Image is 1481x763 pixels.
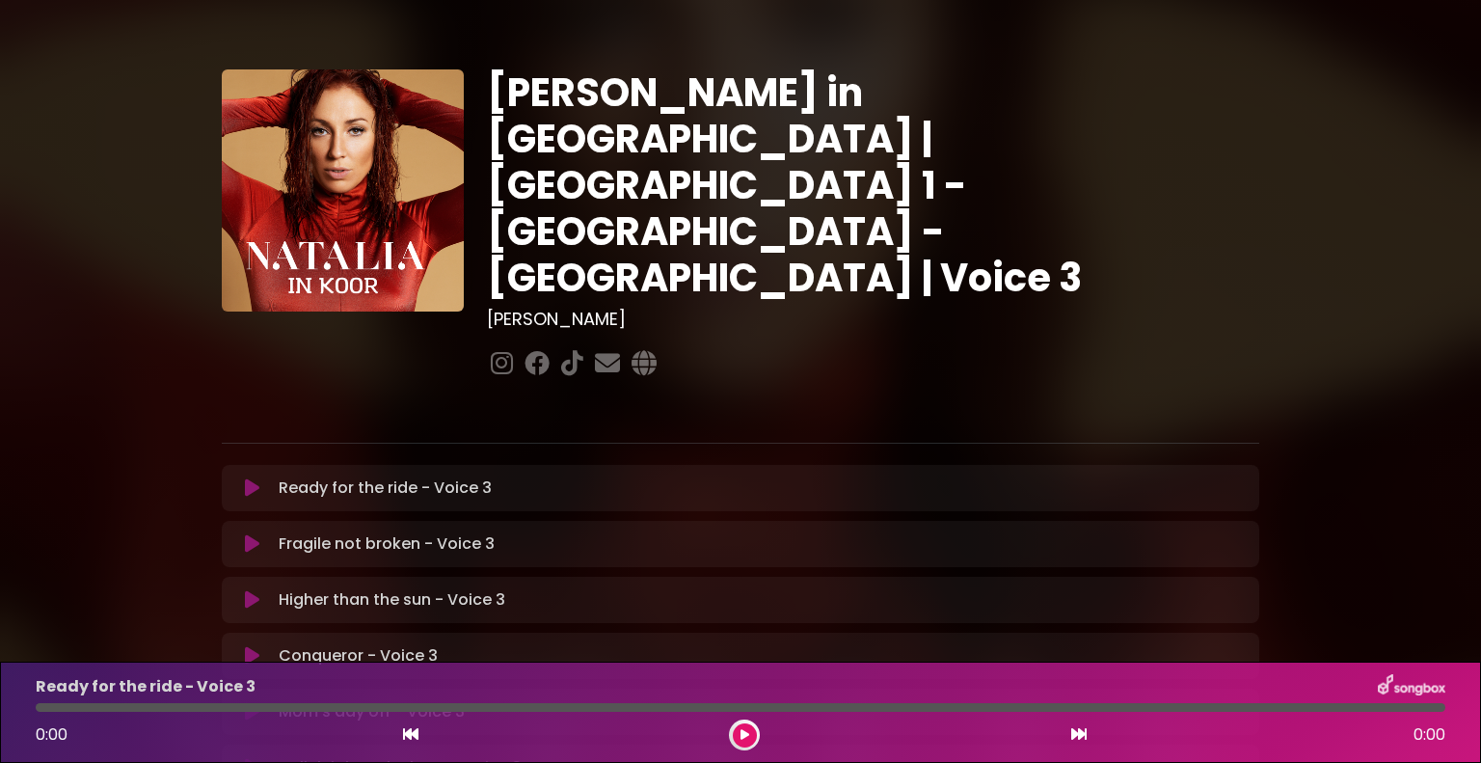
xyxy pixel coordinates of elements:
img: YTVS25JmS9CLUqXqkEhs [222,69,464,312]
p: Ready for the ride - Voice 3 [279,477,492,500]
h1: [PERSON_NAME] in [GEOGRAPHIC_DATA] | [GEOGRAPHIC_DATA] 1 - [GEOGRAPHIC_DATA] - [GEOGRAPHIC_DATA] ... [487,69,1259,301]
span: 0:00 [1414,723,1445,747]
h3: [PERSON_NAME] [487,309,1259,330]
p: Fragile not broken - Voice 3 [279,532,495,556]
p: Ready for the ride - Voice 3 [36,675,256,698]
p: Conqueror - Voice 3 [279,644,438,668]
p: Higher than the sun - Voice 3 [279,588,505,612]
img: songbox-logo-white.png [1378,674,1445,699]
span: 0:00 [36,723,67,746]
